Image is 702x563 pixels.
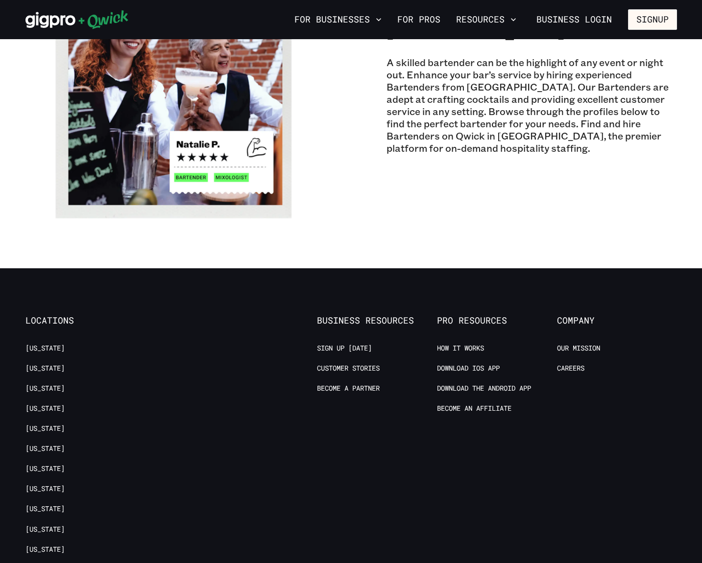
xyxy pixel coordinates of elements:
a: [US_STATE] [25,344,65,353]
span: Business Resources [317,315,437,326]
a: [US_STATE] [25,504,65,514]
a: For Pros [393,11,444,28]
a: [US_STATE] [25,545,65,554]
a: [US_STATE] [25,464,65,473]
button: For Businesses [290,11,386,28]
a: [US_STATE] [25,384,65,393]
a: Business Login [528,9,620,30]
a: Download the Android App [437,384,531,393]
span: Company [557,315,677,326]
a: [US_STATE] [25,404,65,413]
a: How it Works [437,344,484,353]
a: [US_STATE] [25,525,65,534]
h2: Bartenders for Hire in [GEOGRAPHIC_DATA] [387,1,677,41]
a: Sign up [DATE] [317,344,372,353]
a: Our Mission [557,344,600,353]
button: Resources [452,11,520,28]
button: Signup [628,9,677,30]
p: A skilled bartender can be the highlight of any event or night out. Enhance your bar’s service by... [387,56,677,154]
span: Pro Resources [437,315,557,326]
a: [US_STATE] [25,484,65,493]
a: [US_STATE] [25,444,65,453]
a: Careers [557,364,584,373]
a: [US_STATE] [25,364,65,373]
a: [US_STATE] [25,424,65,433]
a: Become a Partner [317,384,380,393]
a: Download IOS App [437,364,500,373]
a: Customer stories [317,364,380,373]
span: Locations [25,315,145,326]
a: Become an Affiliate [437,404,511,413]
